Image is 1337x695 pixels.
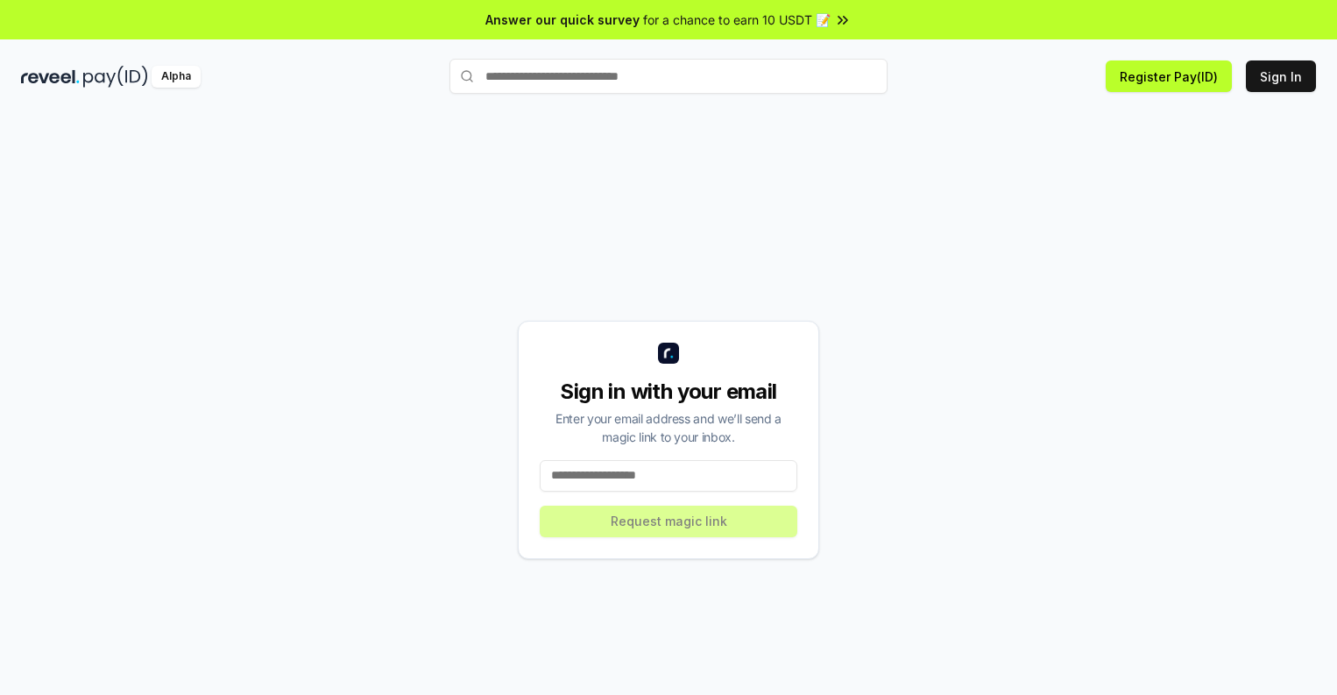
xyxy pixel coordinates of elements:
img: pay_id [83,66,148,88]
span: Answer our quick survey [485,11,640,29]
img: logo_small [658,343,679,364]
img: reveel_dark [21,66,80,88]
button: Sign In [1246,60,1316,92]
button: Register Pay(ID) [1106,60,1232,92]
span: for a chance to earn 10 USDT 📝 [643,11,831,29]
div: Sign in with your email [540,378,797,406]
div: Enter your email address and we’ll send a magic link to your inbox. [540,409,797,446]
div: Alpha [152,66,201,88]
